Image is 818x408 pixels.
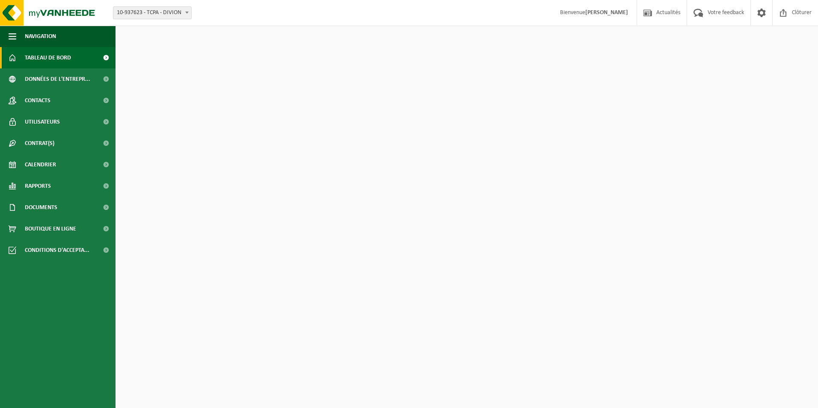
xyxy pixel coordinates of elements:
span: Calendrier [25,154,56,175]
span: Documents [25,197,57,218]
span: 10-937623 - TCPA - DIVION [113,7,191,19]
span: Utilisateurs [25,111,60,133]
span: Contacts [25,90,50,111]
span: Rapports [25,175,51,197]
span: Tableau de bord [25,47,71,68]
span: Conditions d'accepta... [25,239,89,261]
span: 10-937623 - TCPA - DIVION [113,6,192,19]
span: Données de l'entrepr... [25,68,90,90]
strong: [PERSON_NAME] [585,9,628,16]
span: Navigation [25,26,56,47]
span: Contrat(s) [25,133,54,154]
span: Boutique en ligne [25,218,76,239]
